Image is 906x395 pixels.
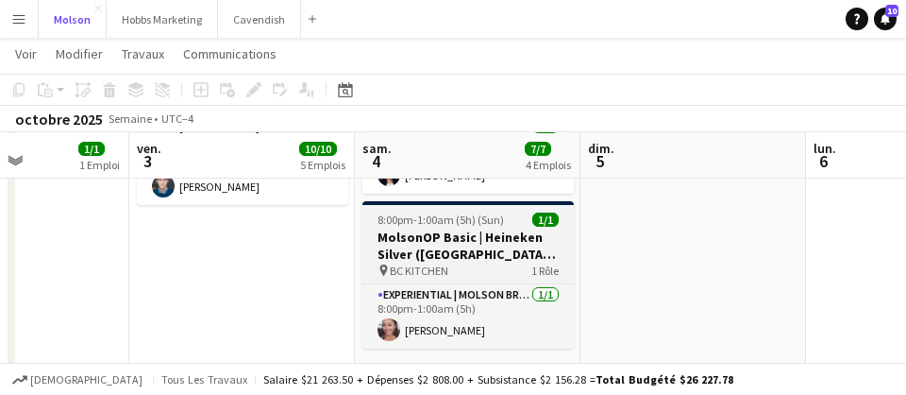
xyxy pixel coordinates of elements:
span: Communications [183,45,277,62]
app-card-role: Experiential | Molson Brand Specialist1/18:00pm-1:00am (5h)[PERSON_NAME] [362,284,574,349]
span: 10 [885,5,898,17]
span: 8:00pm-1:00am (5h) (Sun) [377,213,504,227]
span: 7/7 [525,142,551,156]
app-job-card: 8:00pm-1:00am (5h) (Sun)1/1MolsonOP Basic | Heineken Silver ([GEOGRAPHIC_DATA], [GEOGRAPHIC_DATA]... [362,201,574,349]
span: Tous les travaux [161,372,247,386]
span: ven. [137,140,161,157]
span: 1 Rôle [531,264,559,278]
span: Semaine 40 [107,112,154,140]
span: 4 [360,150,392,172]
div: octobre 2025 [15,110,103,129]
button: Hobbs Marketing [107,1,218,38]
a: 10 [874,8,897,30]
span: Voir [15,45,37,62]
span: 3 [134,150,161,172]
span: sam. [362,140,392,157]
a: Modifier [48,42,110,66]
span: 1/1 [78,142,105,156]
button: [DEMOGRAPHIC_DATA] [9,369,145,390]
span: 1/1 [532,213,559,227]
button: Cavendish [218,1,301,38]
span: [DEMOGRAPHIC_DATA] [30,373,143,386]
div: Salaire $21 263.50 + Dépenses $2 808.00 + Subsistance $2 156.28 = [263,372,733,386]
span: 6 [811,150,836,172]
span: 10/10 [299,142,337,156]
button: Molson [39,1,107,38]
span: Travaux [122,45,164,62]
span: lun. [814,140,836,157]
span: dim. [588,140,614,157]
div: 1 Emploi [79,158,120,172]
span: Total Budgété $26 227.78 [596,372,733,386]
a: Communications [176,42,284,66]
span: BC KITCHEN [390,264,448,278]
span: Modifier [56,45,103,62]
a: Voir [8,42,44,66]
div: 5 Emplois [300,158,345,172]
a: Travaux [114,42,172,66]
div: UTC−4 [161,112,193,126]
span: 5 [585,150,614,172]
div: 4 Emplois [526,158,571,172]
h3: MolsonOP Basic | Heineken Silver ([GEOGRAPHIC_DATA], [GEOGRAPHIC_DATA]) [362,229,574,263]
